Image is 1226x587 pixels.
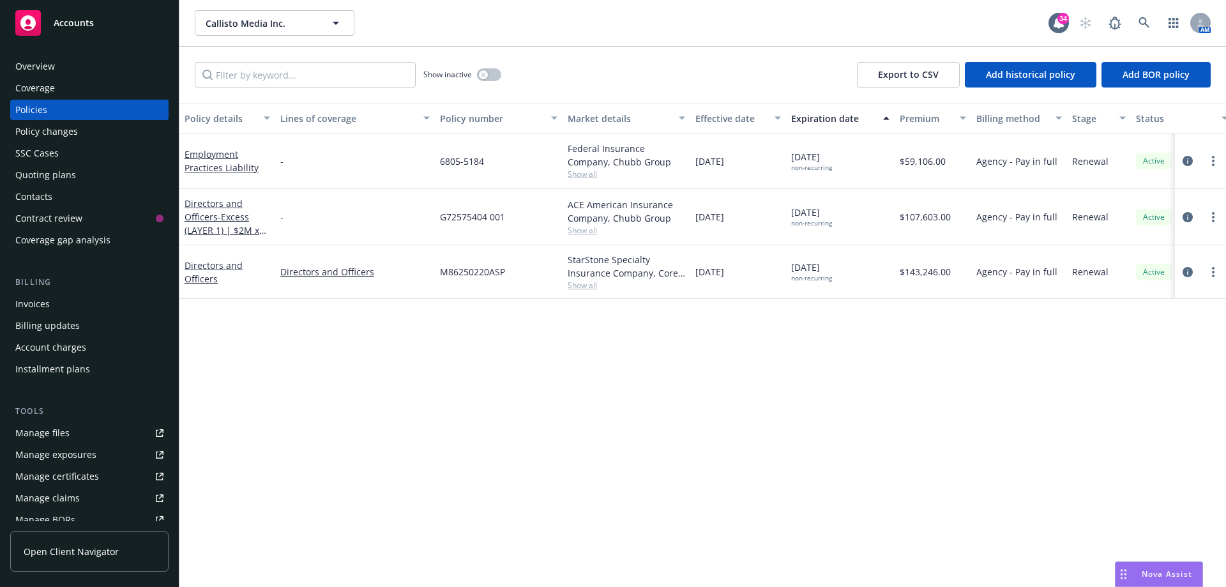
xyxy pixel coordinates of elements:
span: Agency - Pay in full [976,155,1057,168]
a: Employment Practices Liability [185,148,259,174]
a: Coverage gap analysis [10,230,169,250]
button: Policy details [179,103,275,133]
div: Policy details [185,112,256,125]
span: Show all [568,280,685,291]
div: Manage claims [15,488,80,508]
div: Effective date [695,112,767,125]
a: circleInformation [1180,264,1195,280]
span: Show all [568,225,685,236]
div: Premium [900,112,952,125]
button: Callisto Media Inc. [195,10,354,36]
span: Active [1141,211,1167,223]
div: StarStone Specialty Insurance Company, Core Specialty, CRC Group [568,253,685,280]
div: Policies [15,100,47,120]
a: Installment plans [10,359,169,379]
div: Manage BORs [15,510,75,530]
a: Manage claims [10,488,169,508]
span: Nova Assist [1142,568,1192,579]
a: Manage certificates [10,466,169,487]
div: Billing [10,276,169,289]
div: Market details [568,112,671,125]
span: - Excess (LAYER 1) | $2M xs $3M [185,211,266,250]
a: circleInformation [1180,153,1195,169]
button: Market details [563,103,690,133]
span: Show all [568,169,685,179]
div: Lines of coverage [280,112,416,125]
div: Coverage [15,78,55,98]
a: Contract review [10,208,169,229]
span: [DATE] [791,261,832,282]
div: Policy changes [15,121,78,142]
div: non-recurring [791,274,832,282]
span: [DATE] [695,155,724,168]
div: Stage [1072,112,1112,125]
div: Federal Insurance Company, Chubb Group [568,142,685,169]
a: Contacts [10,187,169,207]
a: SSC Cases [10,143,169,164]
span: $107,603.00 [900,210,951,224]
div: non-recurring [791,164,832,172]
a: Accounts [10,5,169,41]
span: Open Client Navigator [24,545,119,558]
span: Renewal [1072,265,1109,278]
input: Filter by keyword... [195,62,416,88]
div: Invoices [15,294,50,314]
span: Agency - Pay in full [976,265,1057,278]
span: [DATE] [695,210,724,224]
span: Renewal [1072,155,1109,168]
a: Report a Bug [1102,10,1128,36]
span: Active [1141,266,1167,278]
a: Manage exposures [10,445,169,465]
a: Directors and Officers [185,197,264,250]
button: Stage [1067,103,1131,133]
div: Coverage gap analysis [15,230,110,250]
button: Add historical policy [965,62,1096,88]
a: Manage files [10,423,169,443]
a: Invoices [10,294,169,314]
button: Expiration date [786,103,895,133]
a: Directors and Officers [185,259,243,285]
div: Manage certificates [15,466,99,487]
span: Active [1141,155,1167,167]
span: Callisto Media Inc. [206,17,316,30]
a: Start snowing [1073,10,1098,36]
div: Contacts [15,187,52,207]
button: Effective date [690,103,786,133]
span: Add historical policy [986,68,1075,80]
a: Manage BORs [10,510,169,530]
button: Billing method [971,103,1067,133]
button: Nova Assist [1115,561,1203,587]
button: Policy number [435,103,563,133]
span: Add BOR policy [1123,68,1190,80]
button: Add BOR policy [1101,62,1211,88]
a: Policies [10,100,169,120]
div: Drag to move [1116,562,1131,586]
a: more [1206,210,1221,225]
div: Status [1136,112,1214,125]
a: more [1206,153,1221,169]
div: Quoting plans [15,165,76,185]
span: G72575404 001 [440,210,505,224]
span: $143,246.00 [900,265,951,278]
div: Expiration date [791,112,875,125]
a: Quoting plans [10,165,169,185]
a: Search [1131,10,1157,36]
span: M86250220ASP [440,265,505,278]
div: ACE American Insurance Company, Chubb Group [568,198,685,225]
div: Account charges [15,337,86,358]
a: Directors and Officers [280,265,430,278]
div: 34 [1057,13,1069,24]
span: Accounts [54,18,94,28]
div: Overview [15,56,55,77]
span: Export to CSV [878,68,939,80]
div: Contract review [15,208,82,229]
div: Billing updates [15,316,80,336]
a: circleInformation [1180,210,1195,225]
button: Premium [895,103,971,133]
div: Manage files [15,423,70,443]
div: Billing method [976,112,1048,125]
a: Billing updates [10,316,169,336]
span: $59,106.00 [900,155,946,168]
a: Coverage [10,78,169,98]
